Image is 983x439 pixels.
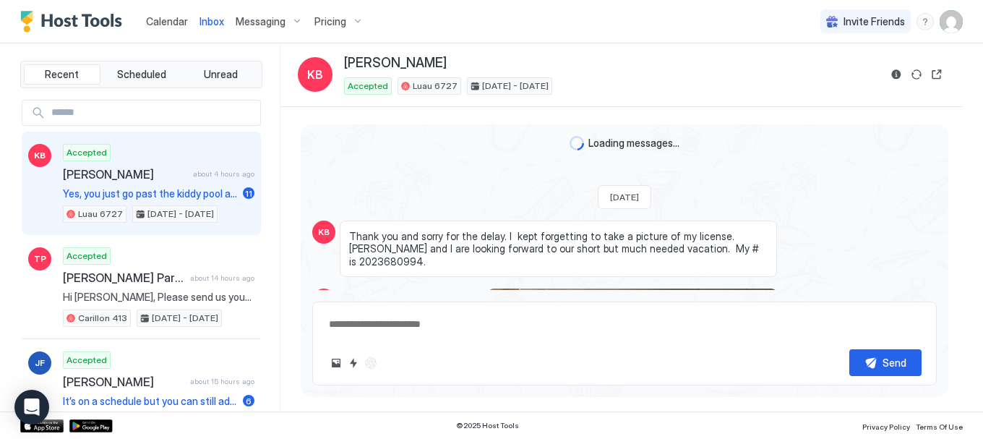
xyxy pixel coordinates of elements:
[570,136,584,150] div: loading
[883,355,906,370] div: Send
[588,137,679,150] span: Loading messages...
[236,15,286,28] span: Messaging
[916,418,963,433] a: Terms Of Use
[199,14,224,29] a: Inbox
[182,64,259,85] button: Unread
[307,66,323,83] span: KB
[117,68,166,81] span: Scheduled
[245,188,252,199] span: 11
[888,66,905,83] button: Reservation information
[78,312,127,325] span: Carillon 413
[348,80,388,93] span: Accepted
[917,13,934,30] div: menu
[928,66,945,83] button: Open reservation
[63,187,237,200] span: Yes, you just go past the kiddy pool and go down the steps and you'll see a big parking lot. Just...
[204,68,238,81] span: Unread
[190,273,254,283] span: about 14 hours ago
[844,15,905,28] span: Invite Friends
[146,14,188,29] a: Calendar
[35,357,45,370] span: JF
[327,354,345,372] button: Upload image
[862,422,910,431] span: Privacy Policy
[20,11,129,33] a: Host Tools Logo
[456,421,519,430] span: © 2025 Host Tools
[246,396,252,406] span: 6
[63,291,254,304] span: Hi [PERSON_NAME], Please send us your email address and copy of your ID here or you may text it t...
[862,418,910,433] a: Privacy Policy
[63,375,184,389] span: [PERSON_NAME]
[24,64,100,85] button: Recent
[46,101,260,125] input: Input Field
[349,230,768,268] span: Thank you and sorry for the delay. I kept forgetting to take a picture of my license. [PERSON_NAM...
[45,68,79,81] span: Recent
[66,354,107,367] span: Accepted
[190,377,254,386] span: about 15 hours ago
[344,55,447,72] span: [PERSON_NAME]
[318,226,330,239] span: KB
[147,208,214,221] span: [DATE] - [DATE]
[69,419,113,432] a: Google Play Store
[314,15,346,28] span: Pricing
[34,149,46,162] span: KB
[78,208,123,221] span: Luau 6727
[63,270,184,285] span: [PERSON_NAME] Parent
[63,395,237,408] span: It’s on a schedule but you can still adjust it if hot or cold by manually changing it on the screen👍
[66,250,107,263] span: Accepted
[908,66,925,83] button: Sync reservation
[849,349,922,376] button: Send
[610,192,639,203] span: [DATE]
[193,169,254,179] span: about 4 hours ago
[20,61,262,88] div: tab-group
[482,80,549,93] span: [DATE] - [DATE]
[34,252,46,265] span: TP
[413,80,458,93] span: Luau 6727
[940,10,963,33] div: User profile
[63,167,187,182] span: [PERSON_NAME]
[20,419,64,432] a: App Store
[488,289,777,434] div: View image
[199,15,224,27] span: Inbox
[345,354,362,372] button: Quick reply
[146,15,188,27] span: Calendar
[103,64,180,85] button: Scheduled
[152,312,218,325] span: [DATE] - [DATE]
[66,146,107,159] span: Accepted
[916,422,963,431] span: Terms Of Use
[14,390,49,425] div: Open Intercom Messenger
